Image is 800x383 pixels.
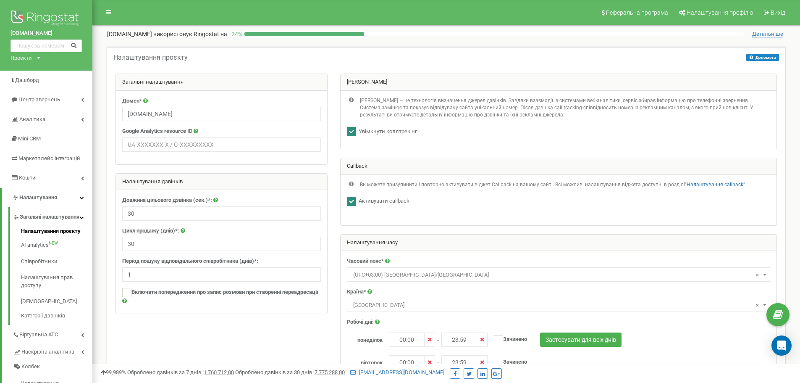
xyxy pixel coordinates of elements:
[10,29,82,37] a: [DOMAIN_NAME]
[116,74,327,91] div: Загальні налаштування
[360,97,770,119] p: [PERSON_NAME] — це технологія визначення джерел дзвінків. Завдяки взаємодії із системами веб-анал...
[13,207,92,225] a: Загальні налаштування
[341,74,776,91] div: [PERSON_NAME]
[347,257,384,265] label: Часовий пояс*
[2,188,92,208] a: Налаштування
[13,359,92,374] a: Колбек
[107,30,227,38] p: [DOMAIN_NAME]
[101,369,126,375] span: 99,989%
[122,107,321,121] input: example.com
[756,269,759,281] span: ×
[347,318,374,326] label: Робочі дні:
[10,40,82,52] input: Пошук за номером
[18,135,41,142] span: Mini CRM
[18,155,80,161] span: Маркетплейс інтеграцій
[21,269,92,293] a: Налаштування прав доступу
[350,299,767,311] span: Ukraine
[356,197,409,205] label: Активувати callback
[350,369,444,375] a: [EMAIL_ADDRESS][DOMAIN_NAME]
[746,54,779,61] button: Допомога
[15,77,39,83] span: Дашборд
[122,127,192,135] label: Google Analytics resource ID
[341,235,776,251] div: Налаштування часу
[227,30,244,38] p: 24 %
[21,348,74,356] span: Наскрізна аналітика
[771,9,785,16] span: Вихід
[153,31,227,37] span: використовує Ringostat на
[685,182,745,188] a: "Налаштування callback"
[356,128,417,136] label: Увімкнути коллтрекінг
[540,333,622,347] button: Застосувати для всіх днів
[21,293,92,310] a: [DEMOGRAPHIC_DATA]
[10,54,32,62] div: Проєкти
[19,174,36,181] span: Кошти
[687,9,753,16] span: Налаштування профілю
[122,288,321,305] label: Включати попередження про запис розмови при створенні переадресації
[122,97,142,105] label: Домен*
[756,299,759,311] span: ×
[341,158,776,175] div: Callback
[606,9,668,16] span: Реферальна програма
[771,335,792,356] div: Open Intercom Messenger
[122,227,179,235] label: Цикл продажу (днів)*:
[752,31,783,37] span: Детальніше
[488,355,527,367] label: Зачинено
[116,174,327,190] div: Налаштування дзвінків
[21,227,92,238] a: Налаштування проєкту
[204,369,234,375] u: 1 760 712,00
[127,369,234,375] span: Оброблено дзвінків за 7 днів :
[21,310,92,320] a: Категорії дзвінків
[113,54,188,61] h5: Налаштування проєкту
[19,116,45,122] span: Аналiтика
[122,257,258,265] label: Період пошуку відповідального співробітника (днів)*:
[21,237,92,254] a: AI analyticsNEW
[350,269,767,281] span: (UTC+03:00) Europe/Kiev
[341,333,389,344] label: понеділок
[21,254,92,270] a: Співробітники
[360,181,745,188] p: Ви можете призупинити і повторно активувати віджет Callback на вашому сайті. Всі можливі налаштув...
[18,96,60,103] span: Центр звернень
[437,355,439,367] span: -
[20,213,79,221] span: Загальні налаштування
[347,288,366,296] label: Країна*
[437,333,439,344] span: -
[13,342,92,359] a: Наскрізна аналітика
[488,333,527,344] label: Зачинено
[21,363,40,371] span: Колбек
[19,331,58,339] span: Віртуальна АТС
[10,8,82,29] img: Ringostat logo
[19,194,57,201] span: Налаштування
[341,355,389,367] label: вівторок
[13,325,92,342] a: Віртуальна АТС
[122,196,212,204] label: Довжина цільового дзвінка (сек.)*:
[235,369,345,375] span: Оброблено дзвінків за 30 днів :
[122,137,321,152] input: UA-XXXXXXX-X / G-XXXXXXXXX
[347,267,770,282] span: (UTC+03:00) Europe/Kiev
[347,298,770,312] span: Ukraine
[315,369,345,375] u: 7 775 288,00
